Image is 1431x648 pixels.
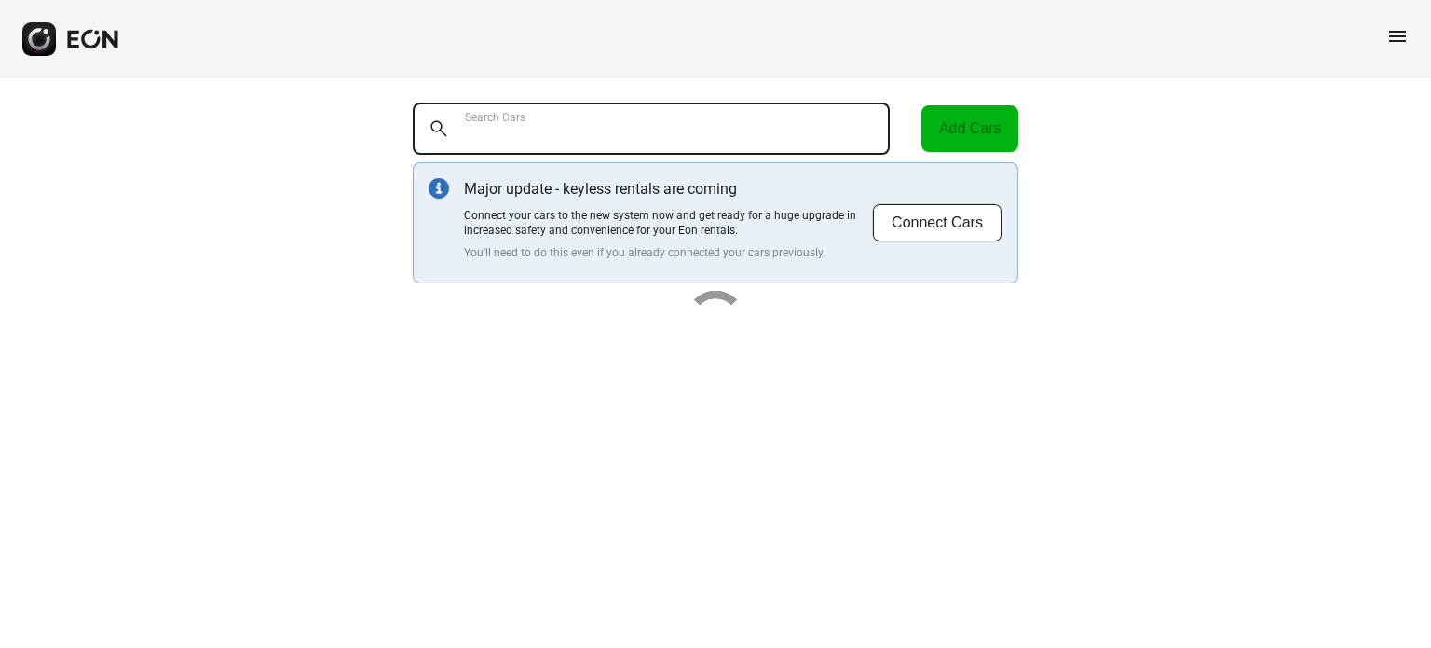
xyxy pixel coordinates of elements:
p: You'll need to do this even if you already connected your cars previously. [464,245,872,260]
p: Major update - keyless rentals are coming [464,178,872,200]
img: info [429,178,449,199]
span: menu [1386,25,1409,48]
button: Connect Cars [872,203,1002,242]
label: Search Cars [465,110,525,125]
p: Connect your cars to the new system now and get ready for a huge upgrade in increased safety and ... [464,208,872,238]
